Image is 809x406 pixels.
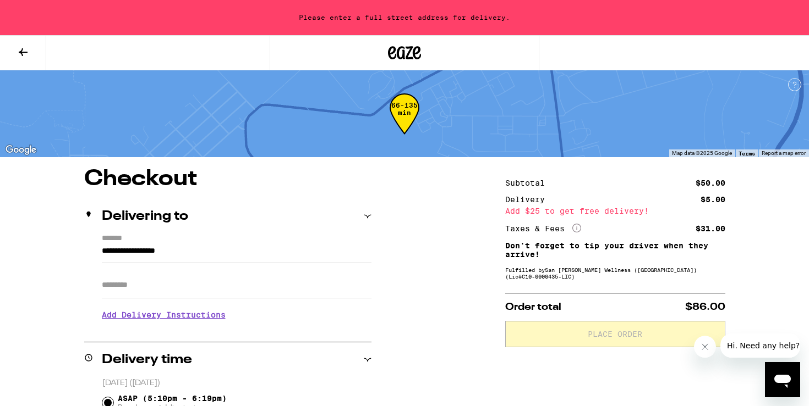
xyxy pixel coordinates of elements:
iframe: Close message [694,336,716,358]
div: $50.00 [696,179,725,187]
h2: Delivering to [102,210,188,223]
h3: Add Delivery Instructions [102,302,371,327]
div: Taxes & Fees [505,224,581,233]
span: Map data ©2025 Google [672,150,732,156]
iframe: Message from company [720,333,800,358]
p: We'll contact you at [PHONE_NUMBER] when we arrive [102,327,371,336]
p: [DATE] ([DATE]) [102,378,371,388]
div: Add $25 to get free delivery! [505,207,725,215]
div: Delivery [505,196,553,203]
span: Place Order [588,330,642,338]
div: Fulfilled by San [PERSON_NAME] Wellness ([GEOGRAPHIC_DATA]) (Lic# C10-0000435-LIC ) [505,266,725,280]
div: 66-135 min [390,102,419,143]
div: $31.00 [696,225,725,232]
a: Open this area in Google Maps (opens a new window) [3,143,39,157]
h1: Checkout [84,168,371,190]
a: Terms [739,150,755,157]
span: $86.00 [685,302,725,312]
p: Don't forget to tip your driver when they arrive! [505,241,725,259]
a: Report a map error [762,150,806,156]
div: $5.00 [701,196,725,203]
div: Subtotal [505,179,553,187]
img: Google [3,143,39,157]
h2: Delivery time [102,353,192,366]
button: Place Order [505,321,725,347]
span: Order total [505,302,561,312]
iframe: Button to launch messaging window [765,362,800,397]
